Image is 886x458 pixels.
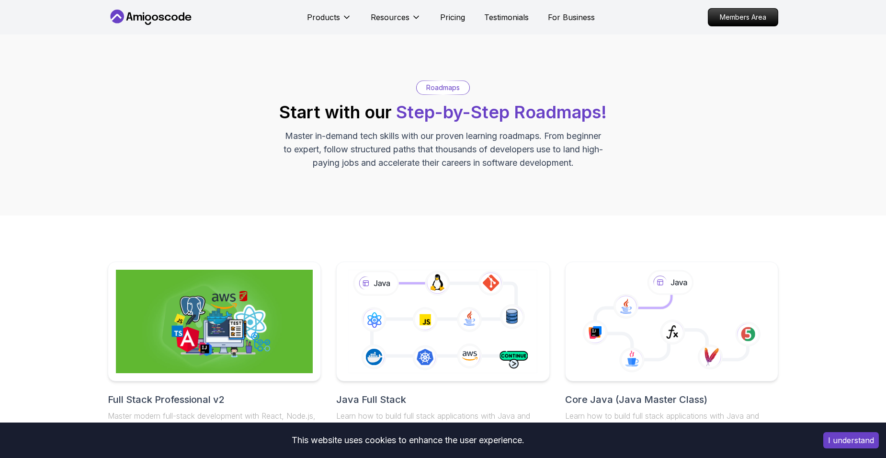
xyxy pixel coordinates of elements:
[336,393,549,406] h2: Java Full Stack
[565,410,778,433] p: Learn how to build full stack applications with Java and Spring Boot
[823,432,879,448] button: Accept cookies
[108,393,321,406] h2: Full Stack Professional v2
[336,410,549,433] p: Learn how to build full stack applications with Java and Spring Boot
[484,11,529,23] a: Testimonials
[108,410,321,445] p: Master modern full-stack development with React, Node.js, TypeScript, and cloud deployment. Build...
[336,262,549,448] a: Java Full StackLearn how to build full stack applications with Java and Spring Boot29 Courses4 Bu...
[116,270,313,373] img: Full Stack Professional v2
[307,11,340,23] p: Products
[7,430,809,451] div: This website uses cookies to enhance the user experience.
[708,9,778,26] p: Members Area
[565,262,778,448] a: Core Java (Java Master Class)Learn how to build full stack applications with Java and Spring Boot...
[426,83,460,92] p: Roadmaps
[565,393,778,406] h2: Core Java (Java Master Class)
[708,8,778,26] a: Members Area
[440,11,465,23] a: Pricing
[282,129,604,170] p: Master in-demand tech skills with our proven learning roadmaps. From beginner to expert, follow s...
[548,11,595,23] a: For Business
[396,102,607,123] span: Step-by-Step Roadmaps!
[371,11,409,23] p: Resources
[279,103,607,122] h2: Start with our
[307,11,352,31] button: Products
[371,11,421,31] button: Resources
